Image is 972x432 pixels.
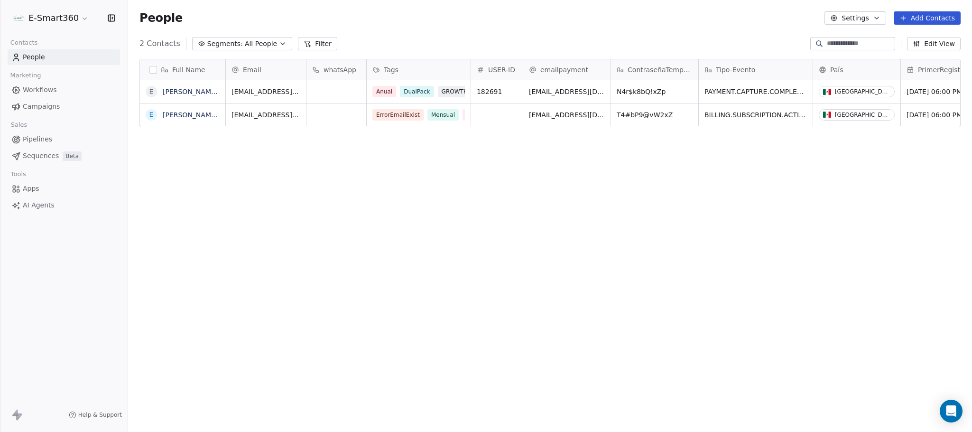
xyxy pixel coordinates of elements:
span: Sales [7,118,31,132]
div: E [149,110,154,120]
div: grid [140,80,226,417]
button: Settings [824,11,886,25]
a: Campaigns [8,99,120,114]
button: Filter [298,37,337,50]
span: E-Smart360 [28,12,79,24]
span: Email [243,65,261,75]
span: ErrorEmailExist [372,109,424,121]
span: Tools [7,167,30,181]
span: N4r$k8bQ!xZp [617,87,693,96]
span: PAYMENT.CAPTURE.COMPLETED [704,87,807,96]
span: Mensual [427,109,459,121]
span: emailpayment [540,65,588,75]
div: USER-ID [471,59,523,80]
button: Add Contacts [894,11,961,25]
span: Contacts [6,36,42,50]
span: Full Name [172,65,205,75]
div: [GEOGRAPHIC_DATA] [835,112,890,118]
span: 182691 [477,87,517,96]
span: Help & Support [78,411,122,419]
span: Workflows [23,85,57,95]
a: AI Agents [8,197,120,213]
span: People [23,52,45,62]
div: Tipo-Evento [699,59,813,80]
span: [EMAIL_ADDRESS][DOMAIN_NAME] [231,87,300,96]
span: Apps [23,184,39,194]
span: T4#bP9@vW2xZ [617,110,693,120]
div: E [149,87,154,97]
div: Email [226,59,306,80]
a: Pipelines [8,131,120,147]
div: País [813,59,900,80]
span: ContraseñaTemporal [628,65,693,75]
div: ContraseñaTemporal [611,59,698,80]
span: People [139,11,183,25]
div: Full Name [140,59,225,80]
span: [EMAIL_ADDRESS][DOMAIN_NAME] [529,110,605,120]
span: whatsApp [324,65,356,75]
span: Anual [372,86,396,97]
div: Open Intercom Messenger [940,400,963,423]
div: whatsApp [306,59,366,80]
div: Tags [367,59,471,80]
a: Help & Support [69,411,122,419]
span: MetaPack [463,109,498,121]
span: Campaigns [23,102,60,112]
button: Edit View [907,37,961,50]
span: 2 Contacts [139,38,180,49]
span: AI Agents [23,200,55,210]
a: Apps [8,181,120,197]
span: [EMAIL_ADDRESS][DOMAIN_NAME] [529,87,605,96]
img: -.png [13,12,25,24]
span: BILLING.SUBSCRIPTION.ACTIVATED [704,110,807,120]
div: [GEOGRAPHIC_DATA] [835,88,890,95]
span: Tags [384,65,398,75]
span: País [830,65,843,75]
span: Pipelines [23,134,52,144]
span: DualPack [400,86,434,97]
a: [PERSON_NAME] [PERSON_NAME] [PERSON_NAME] [163,88,333,95]
span: GROWTH [438,86,472,97]
span: PrimerRegistro [918,65,967,75]
span: Tipo-Evento [716,65,755,75]
a: SequencesBeta [8,148,120,164]
span: [EMAIL_ADDRESS][DOMAIN_NAME] [231,110,300,120]
a: Workflows [8,82,120,98]
button: E-Smart360 [11,10,91,26]
div: emailpayment [523,59,611,80]
a: [PERSON_NAME] [PERSON_NAME] [PERSON_NAME] [163,111,333,119]
span: Marketing [6,68,45,83]
a: People [8,49,120,65]
span: USER-ID [488,65,515,75]
span: All People [245,39,277,49]
span: Sequences [23,151,59,161]
span: Beta [63,151,82,161]
span: Segments: [207,39,243,49]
